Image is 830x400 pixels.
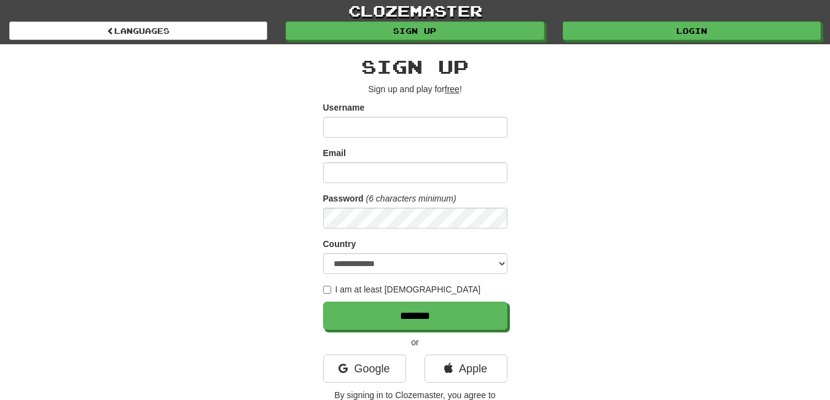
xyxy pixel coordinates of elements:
[445,84,460,94] u: free
[323,336,507,348] p: or
[323,83,507,95] p: Sign up and play for !
[9,22,267,40] a: Languages
[323,286,331,294] input: I am at least [DEMOGRAPHIC_DATA]
[323,355,406,383] a: Google
[323,192,364,205] label: Password
[323,238,356,250] label: Country
[425,355,507,383] a: Apple
[323,283,481,296] label: I am at least [DEMOGRAPHIC_DATA]
[323,57,507,77] h2: Sign up
[323,101,365,114] label: Username
[323,147,346,159] label: Email
[286,22,544,40] a: Sign up
[366,194,456,203] em: (6 characters minimum)
[563,22,821,40] a: Login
